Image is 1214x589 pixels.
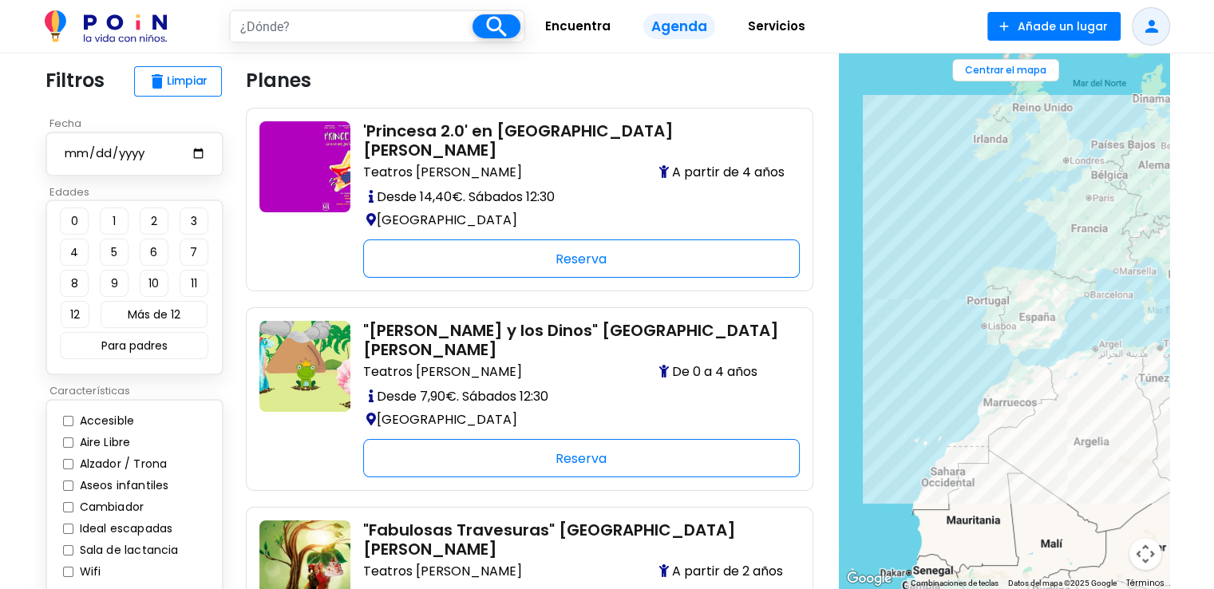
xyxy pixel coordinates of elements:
span: A partir de 2 años [659,562,787,581]
label: Cambiador [76,499,144,516]
label: Sala de lactancia [76,542,179,559]
button: 11 [180,270,208,297]
button: 2 [140,208,168,235]
span: Agenda [643,14,715,40]
button: 4 [60,239,89,266]
p: Fecha [45,116,233,132]
span: delete [148,72,167,91]
a: Agenda [631,7,728,46]
p: Características [45,383,233,399]
h2: 'Princesa 2.0' en [GEOGRAPHIC_DATA][PERSON_NAME] [363,121,787,160]
label: Aseos infantiles [76,477,169,494]
button: 5 [100,239,129,266]
label: Accesible [76,413,135,429]
span: Teatros [PERSON_NAME] [363,362,522,381]
p: [GEOGRAPHIC_DATA] [363,408,787,431]
h2: "Fabulosas Travesuras" [GEOGRAPHIC_DATA][PERSON_NAME] [363,520,787,559]
button: Controles de visualización del mapa [1129,538,1161,570]
button: 7 [180,239,208,266]
a: Encuentra [525,7,631,46]
img: Google [843,568,896,589]
button: 9 [100,270,129,297]
label: Ideal escapadas [76,520,173,537]
button: 8 [60,270,89,297]
img: POiN [45,10,167,42]
p: Desde 7,90€. Sábados 12:30 [363,385,787,408]
a: con-ninos-en-madrid-espectaculos-una-rana-y-los-dinos "[PERSON_NAME] y los Dinos" [GEOGRAPHIC_DAT... [259,321,800,477]
label: Aire Libre [76,434,131,451]
button: 6 [140,239,168,266]
button: deleteLimpiar [134,66,222,97]
button: 3 [180,208,208,235]
img: con-ninos-en-madrid-espectaculos-una-rana-y-los-dinos [259,321,350,412]
button: Para padres [60,332,208,359]
p: Filtros [45,66,105,95]
i: search [482,13,510,41]
button: Añade un lugar [987,12,1121,41]
span: Datos del mapa ©2025 Google [1008,579,1117,587]
span: A partir de 4 años [659,163,787,182]
button: 12 [61,301,89,328]
a: tt-con-ninos-en-madrid-princesa-teatros-luchana 'Princesa 2.0' en [GEOGRAPHIC_DATA][PERSON_NAME] ... [259,121,800,278]
div: Reserva [363,439,800,477]
label: Wifi [76,563,101,580]
p: [GEOGRAPHIC_DATA] [363,208,787,231]
h2: "[PERSON_NAME] y los Dinos" [GEOGRAPHIC_DATA][PERSON_NAME] [363,321,787,359]
button: 10 [140,270,168,297]
span: Encuentra [538,14,618,39]
p: Planes [246,66,311,95]
button: 0 [60,208,89,235]
div: Reserva [363,239,800,278]
a: Términos (se abre en una nueva pestaña) [1126,577,1165,589]
button: 1 [100,208,129,235]
p: Desde 14,40€. Sábados 12:30 [363,185,787,208]
input: ¿Dónde? [231,11,473,42]
a: Servicios [728,7,825,46]
img: tt-con-ninos-en-madrid-princesa-teatros-luchana [259,121,350,212]
span: Teatros [PERSON_NAME] [363,163,522,182]
span: Servicios [741,14,813,39]
button: Combinaciones de teclas [911,578,998,589]
p: Edades [45,184,233,200]
button: Más de 12 [101,301,208,328]
a: Abre esta zona en Google Maps (se abre en una nueva ventana) [843,568,896,589]
label: Alzador / Trona [76,456,168,472]
span: De 0 a 4 años [659,362,787,381]
span: Teatros [PERSON_NAME] [363,562,522,581]
button: Centrar el mapa [952,59,1059,81]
